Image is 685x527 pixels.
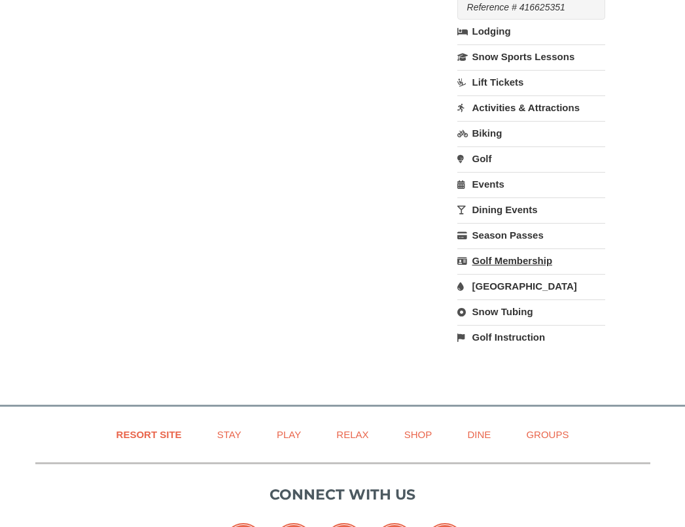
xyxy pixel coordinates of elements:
[519,2,565,12] span: 416625351
[457,248,606,273] a: Golf Membership
[100,420,198,449] a: Resort Site
[457,146,606,171] a: Golf
[457,95,606,120] a: Activities & Attractions
[457,121,606,145] a: Biking
[457,325,606,349] a: Golf Instruction
[457,223,606,247] a: Season Passes
[201,420,258,449] a: Stay
[260,420,317,449] a: Play
[457,44,606,69] a: Snow Sports Lessons
[510,420,585,449] a: Groups
[320,420,385,449] a: Relax
[457,20,606,43] a: Lodging
[467,2,517,12] span: Reference #
[457,197,606,222] a: Dining Events
[457,274,606,298] a: [GEOGRAPHIC_DATA]
[451,420,507,449] a: Dine
[457,70,606,94] a: Lift Tickets
[388,420,449,449] a: Shop
[35,484,650,505] p: Connect with us
[457,172,606,196] a: Events
[457,299,606,324] a: Snow Tubing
